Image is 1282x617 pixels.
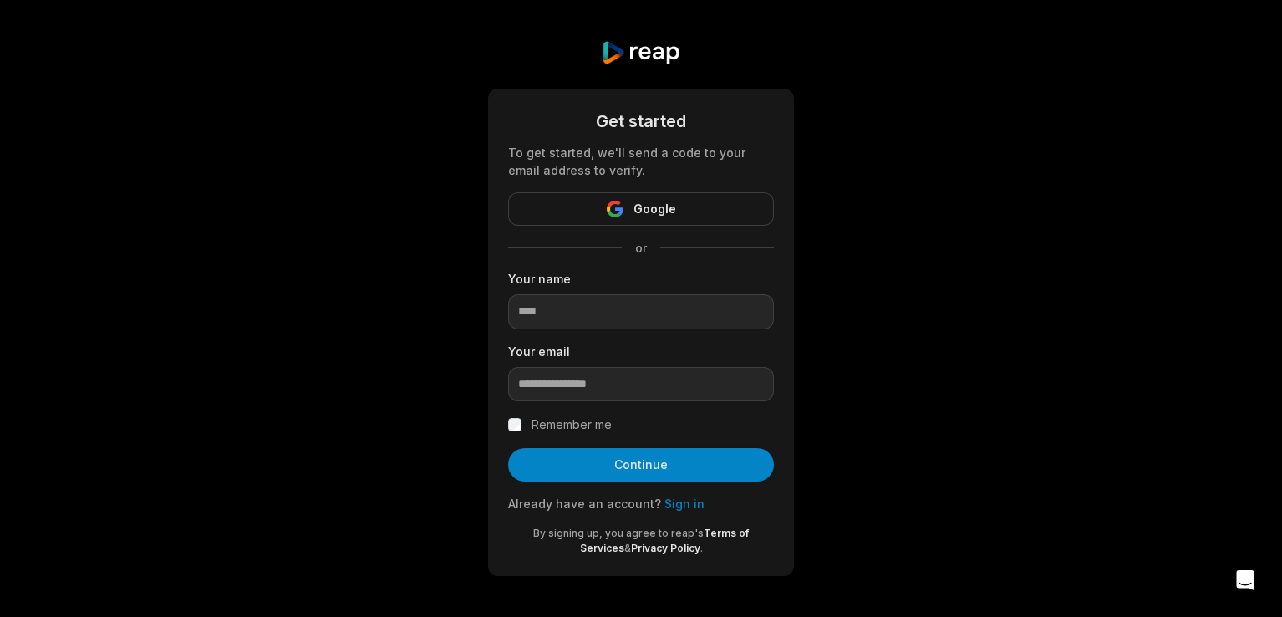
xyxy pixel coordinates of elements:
[508,343,774,360] label: Your email
[533,527,704,539] span: By signing up, you agree to reap's
[508,497,661,511] span: Already have an account?
[624,542,631,554] span: &
[1225,560,1265,600] div: Open Intercom Messenger
[631,542,700,554] a: Privacy Policy
[508,192,774,226] button: Google
[508,144,774,179] div: To get started, we'll send a code to your email address to verify.
[532,415,612,435] label: Remember me
[508,448,774,482] button: Continue
[633,199,676,219] span: Google
[622,239,660,257] span: or
[700,542,703,554] span: .
[508,270,774,288] label: Your name
[664,497,705,511] a: Sign in
[601,40,680,65] img: reap
[508,109,774,134] div: Get started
